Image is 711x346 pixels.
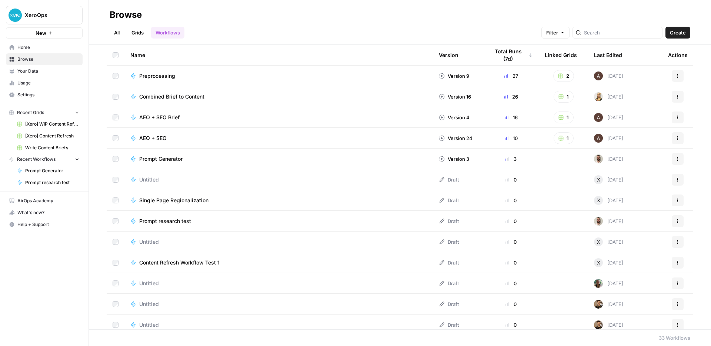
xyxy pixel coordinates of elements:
img: wtbmvrjo3qvncyiyitl6zoukl9gz [594,71,603,80]
a: Untitled [130,238,427,246]
div: 0 [489,259,533,266]
div: What's new? [6,207,82,218]
div: Draft [439,280,459,287]
span: Home [17,44,79,51]
span: X [597,176,600,183]
img: zb84x8s0occuvl3br2ttumd0rm88 [594,154,603,163]
button: Recent Grids [6,107,83,118]
a: Home [6,41,83,53]
span: AEO + SEO Brief [139,114,180,121]
span: Untitled [139,280,159,287]
div: [DATE] [594,300,623,309]
div: Version 16 [439,93,471,100]
a: Prompt research test [130,217,427,225]
a: Prompt Generator [14,165,83,177]
a: Untitled [130,176,427,183]
a: Prompt Generator [130,155,427,163]
a: Content Refresh Workflow Test 1 [130,259,427,266]
div: 0 [489,217,533,225]
a: Usage [6,77,83,89]
button: 2 [553,70,574,82]
a: All [110,27,124,39]
img: ygsh7oolkwauxdw54hskm6m165th [594,92,603,101]
a: [Xero] WIP Content Refresh [14,118,83,130]
div: Draft [439,217,459,225]
button: New [6,27,83,39]
span: XeroOps [25,11,70,19]
div: 26 [489,93,533,100]
img: 36rz0nf6lyfqsoxlb67712aiq2cf [594,320,603,329]
img: hhvb4k0o6taho4k3f09lr9vlf6ca [594,279,603,288]
div: [DATE] [594,320,623,329]
img: zb84x8s0occuvl3br2ttumd0rm88 [594,217,603,226]
button: What's new? [6,207,83,219]
div: Version 24 [439,134,473,142]
button: 1 [554,112,574,123]
div: Last Edited [594,45,622,65]
span: X [597,197,600,204]
img: wtbmvrjo3qvncyiyitl6zoukl9gz [594,134,603,143]
div: 0 [489,197,533,204]
div: Total Runs (7d) [489,45,533,65]
div: Browse [110,9,142,21]
span: Usage [17,80,79,86]
a: Combined Brief to Content [130,93,427,100]
a: AEO + SEO [130,134,427,142]
img: wtbmvrjo3qvncyiyitl6zoukl9gz [594,113,603,122]
span: AirOps Academy [17,197,79,204]
div: [DATE] [594,175,623,184]
span: Prompt research test [139,217,191,225]
span: AEO + SEO [139,134,167,142]
div: Version 3 [439,155,469,163]
div: [DATE] [594,71,623,80]
button: Filter [541,27,570,39]
span: Content Refresh Workflow Test 1 [139,259,220,266]
div: Draft [439,300,459,308]
span: Single Page Regionalization [139,197,208,204]
a: Untitled [130,280,427,287]
button: Workspace: XeroOps [6,6,83,24]
div: [DATE] [594,154,623,163]
span: Prompt Generator [139,155,183,163]
span: Write Content Briefs [25,144,79,151]
div: [DATE] [594,113,623,122]
button: Help + Support [6,219,83,230]
a: Prompt research test [14,177,83,189]
div: [DATE] [594,196,623,205]
div: Draft [439,176,459,183]
span: Untitled [139,321,159,329]
span: Untitled [139,176,159,183]
a: Untitled [130,300,427,308]
a: Workflows [151,27,184,39]
a: [Xero] Content Refresh [14,130,83,142]
div: 16 [489,114,533,121]
a: Single Page Regionalization [130,197,427,204]
div: Version 4 [439,114,470,121]
span: Your Data [17,68,79,74]
div: 0 [489,238,533,246]
span: X [597,259,600,266]
div: 0 [489,300,533,308]
div: Linked Grids [545,45,577,65]
span: Settings [17,92,79,98]
button: Create [665,27,690,39]
div: [DATE] [594,217,623,226]
div: [DATE] [594,134,623,143]
a: Write Content Briefs [14,142,83,154]
a: Browse [6,53,83,65]
input: Search [584,29,659,36]
span: Prompt research test [25,179,79,186]
div: [DATE] [594,92,623,101]
span: Prompt Generator [25,167,79,174]
button: 1 [554,91,574,103]
div: 0 [489,176,533,183]
span: Help + Support [17,221,79,228]
div: 3 [489,155,533,163]
a: Your Data [6,65,83,77]
div: Draft [439,197,459,204]
a: Untitled [130,321,427,329]
div: [DATE] [594,237,623,246]
div: 10 [489,134,533,142]
div: [DATE] [594,279,623,288]
button: Recent Workflows [6,154,83,165]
